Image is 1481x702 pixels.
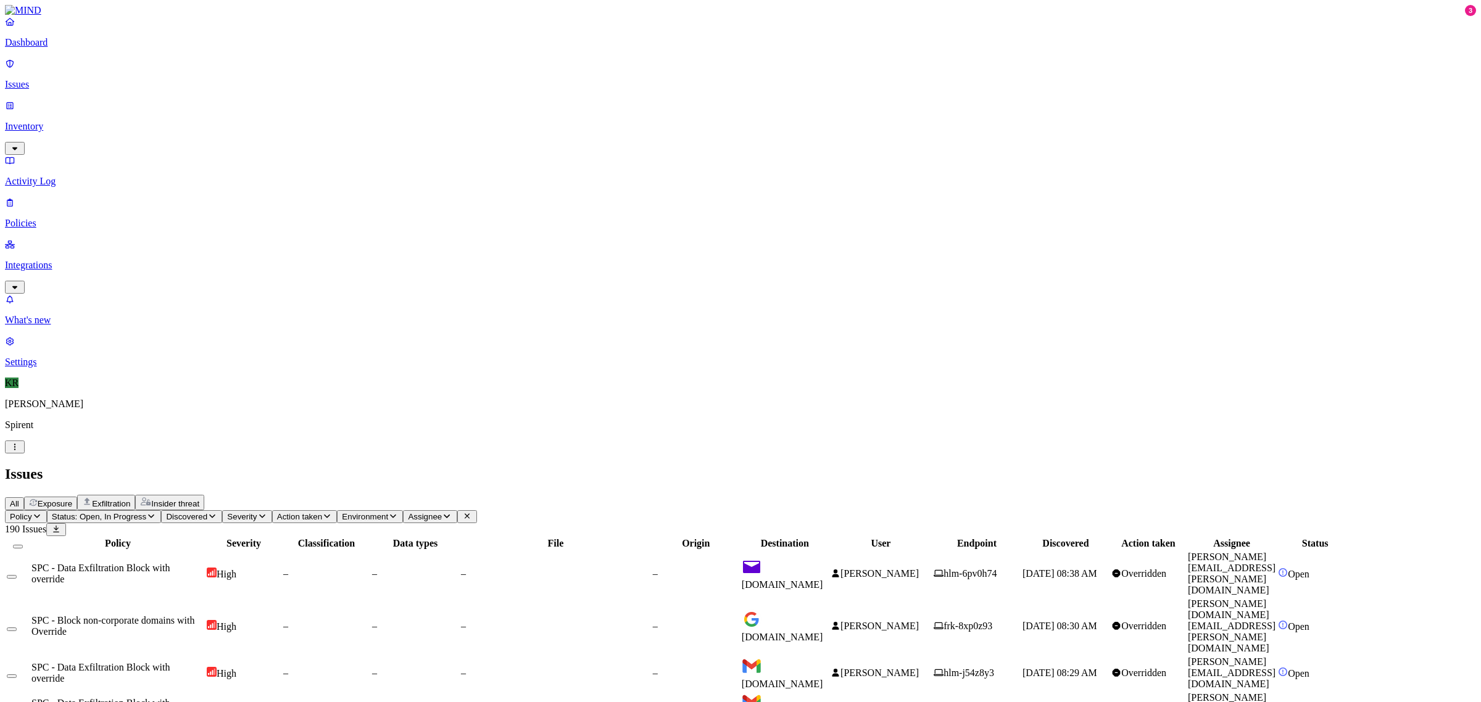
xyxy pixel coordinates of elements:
span: [PERSON_NAME][EMAIL_ADDRESS][PERSON_NAME][DOMAIN_NAME] [1188,551,1276,595]
p: What's new [5,315,1476,326]
span: [DOMAIN_NAME] [742,632,823,642]
span: – [372,568,377,579]
div: Classification [283,538,370,549]
div: Status [1278,538,1352,549]
span: Assignee [408,512,442,521]
span: Overridden [1121,621,1166,631]
span: hlm-j54z8y3 [944,667,994,678]
span: – [461,621,466,631]
span: – [461,568,466,579]
span: KR [5,378,19,388]
div: Policy [31,538,204,549]
span: [PERSON_NAME][DOMAIN_NAME][EMAIL_ADDRESS][PERSON_NAME][DOMAIN_NAME] [1188,598,1276,653]
span: – [372,667,377,678]
span: – [372,621,377,631]
span: [PERSON_NAME] [840,621,919,631]
span: – [461,667,466,678]
div: Action taken [1111,538,1185,549]
span: SPC - Data Exfiltration Block with override [31,662,170,683]
div: Severity [207,538,281,549]
span: [DATE] 08:29 AM [1023,667,1097,678]
a: Integrations [5,239,1476,292]
span: [DATE] 08:30 AM [1023,621,1097,631]
span: Exposure [38,499,72,508]
button: Select row [7,627,17,631]
span: Open [1288,621,1309,632]
p: Dashboard [5,37,1476,48]
span: Overridden [1121,568,1166,579]
span: Policy [10,512,32,521]
p: Issues [5,79,1476,90]
span: Open [1288,569,1309,579]
span: Severity [227,512,257,521]
img: severity-high [207,620,217,630]
div: File [461,538,650,549]
p: Inventory [5,121,1476,132]
a: What's new [5,294,1476,326]
a: MIND [5,5,1476,16]
img: mail.yahoo.com favicon [742,557,761,577]
div: User [831,538,931,549]
a: Settings [5,336,1476,368]
a: Inventory [5,100,1476,153]
span: [DATE] 08:38 AM [1023,568,1097,579]
span: [DOMAIN_NAME] [742,579,823,590]
a: Policies [5,197,1476,229]
span: High [217,668,236,679]
span: Overridden [1121,667,1166,678]
span: All [10,499,19,508]
span: – [283,667,288,678]
a: Activity Log [5,155,1476,187]
h2: Issues [5,466,1476,482]
span: frk-8xp0z93 [944,621,992,631]
span: – [283,621,288,631]
img: status-open [1278,620,1288,630]
img: severity-high [207,667,217,677]
button: Select row [7,674,17,678]
span: Action taken [277,512,322,521]
img: severity-high [207,568,217,577]
span: High [217,569,236,579]
img: MIND [5,5,41,16]
div: Discovered [1023,538,1109,549]
p: Activity Log [5,176,1476,187]
span: High [217,621,236,632]
div: Assignee [1188,538,1276,549]
span: Status: Open, In Progress [52,512,146,521]
span: SPC - Block non-corporate domains with Override [31,615,194,637]
span: – [283,568,288,579]
div: Data types [372,538,458,549]
div: Endpoint [934,538,1020,549]
span: Insider threat [151,499,199,508]
button: Select all [13,545,23,548]
button: Select row [7,575,17,579]
span: – [653,568,658,579]
span: – [653,621,658,631]
div: Origin [653,538,739,549]
p: Policies [5,218,1476,229]
span: – [653,667,658,678]
span: Discovered [166,512,207,521]
span: [DOMAIN_NAME] [742,679,823,689]
p: [PERSON_NAME] [5,398,1476,410]
div: Destination [742,538,828,549]
img: docs.google.com favicon [742,609,761,629]
a: Dashboard [5,16,1476,48]
p: Spirent [5,419,1476,431]
span: Exfiltration [92,499,130,508]
span: SPC - Data Exfiltration Block with override [31,563,170,584]
p: Settings [5,357,1476,368]
div: 3 [1465,5,1476,16]
span: hlm-6pv0h74 [944,568,997,579]
span: [PERSON_NAME] [840,568,919,579]
a: Issues [5,58,1476,90]
span: Environment [342,512,388,521]
img: status-open [1278,667,1288,677]
span: 190 Issues [5,524,46,534]
span: Open [1288,668,1309,679]
img: mail.google.com favicon [742,656,761,676]
span: [PERSON_NAME][EMAIL_ADDRESS][DOMAIN_NAME] [1188,656,1276,689]
span: [PERSON_NAME] [840,667,919,678]
img: status-open [1278,568,1288,577]
p: Integrations [5,260,1476,271]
